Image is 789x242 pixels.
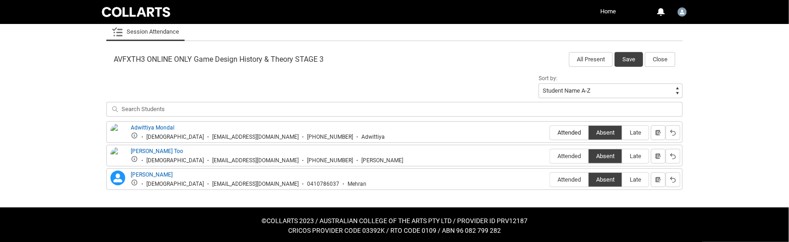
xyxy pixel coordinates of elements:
div: 0410786037 [307,181,339,188]
a: Session Attendance [112,23,179,41]
span: Late [622,129,649,136]
span: Late [622,176,649,183]
button: Notes [651,149,666,164]
div: [EMAIL_ADDRESS][DOMAIN_NAME] [212,134,299,141]
span: Attended [550,153,588,159]
div: Adwittiya [361,134,385,141]
lightning-icon: Mehran Shakouri [110,171,125,185]
button: User Profile Kim.Edwards [675,4,689,18]
img: Adwittiya Mondal [110,124,125,144]
button: Close [645,52,675,67]
span: Attended [550,176,588,183]
span: Late [622,153,649,159]
button: Notes [651,172,666,187]
span: Absent [589,176,622,183]
a: [PERSON_NAME] Too [131,148,183,154]
div: [PHONE_NUMBER] [307,157,353,164]
a: Adwittiya Mondal [131,124,174,131]
div: [DEMOGRAPHIC_DATA] [146,157,204,164]
button: All Present [569,52,613,67]
input: Search Students [106,102,683,117]
img: Linus Kiprono Too [110,147,125,174]
span: Attended [550,129,588,136]
button: Reset [666,172,680,187]
div: [EMAIL_ADDRESS][DOMAIN_NAME] [212,181,299,188]
button: Reset [666,149,680,164]
button: Save [615,52,643,67]
div: [PERSON_NAME] [361,157,403,164]
div: [PHONE_NUMBER] [307,134,353,141]
span: AVFXTH3 ONLINE ONLY Game Design History & Theory STAGE 3 [114,55,324,64]
div: Mehran [348,181,366,188]
button: Reset [666,125,680,140]
li: Session Attendance [106,23,185,41]
button: Notes [651,125,666,140]
div: [DEMOGRAPHIC_DATA] [146,134,204,141]
a: Home [598,5,618,18]
span: Absent [589,129,622,136]
div: [EMAIL_ADDRESS][DOMAIN_NAME] [212,157,299,164]
span: Sort by: [539,75,557,82]
a: [PERSON_NAME] [131,171,173,178]
img: Kim.Edwards [678,7,687,17]
div: [DEMOGRAPHIC_DATA] [146,181,204,188]
span: Absent [589,153,622,159]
